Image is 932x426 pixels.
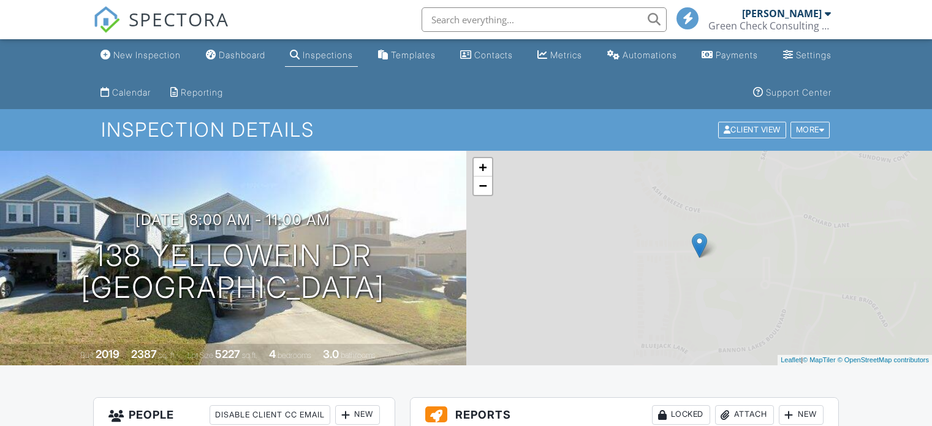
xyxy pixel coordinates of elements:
h1: Inspection Details [101,119,831,140]
a: Zoom in [474,158,492,177]
div: Green Check Consulting LLC [708,20,831,32]
a: SPECTORA [93,17,229,42]
a: Calendar [96,82,156,104]
div: [PERSON_NAME] [742,7,822,20]
div: New [779,405,824,425]
a: Settings [778,44,836,67]
a: New Inspection [96,44,186,67]
div: Inspections [303,50,353,60]
span: bathrooms [341,351,376,360]
img: The Best Home Inspection Software - Spectora [93,6,120,33]
a: Leaflet [781,356,801,363]
a: Automations (Basic) [602,44,682,67]
div: 2019 [96,348,119,360]
a: Support Center [748,82,836,104]
div: New [335,405,380,425]
span: SPECTORA [129,6,229,32]
div: Reporting [181,87,223,97]
span: sq.ft. [242,351,257,360]
a: Metrics [532,44,587,67]
div: Calendar [112,87,151,97]
a: Templates [373,44,441,67]
a: Dashboard [201,44,270,67]
span: Built [80,351,94,360]
div: 3.0 [323,348,339,360]
div: Templates [391,50,436,60]
div: | [778,355,932,365]
input: Search everything... [422,7,667,32]
div: More [790,122,830,139]
div: Settings [796,50,832,60]
div: Dashboard [219,50,265,60]
a: Reporting [165,82,228,104]
div: Client View [718,122,786,139]
span: sq. ft. [159,351,176,360]
a: © OpenStreetMap contributors [838,356,929,363]
a: Payments [697,44,763,67]
div: Contacts [474,50,513,60]
div: 5227 [215,348,240,360]
div: 4 [269,348,276,360]
div: Support Center [766,87,832,97]
div: Attach [715,405,774,425]
h3: [DATE] 8:00 am - 11:00 am [135,211,330,228]
h1: 138 Yellowfin Dr [GEOGRAPHIC_DATA] [81,240,385,305]
a: Zoom out [474,177,492,195]
div: New Inspection [113,50,181,60]
a: Inspections [285,44,358,67]
div: Metrics [550,50,582,60]
div: Disable Client CC Email [210,405,330,425]
span: Lot Size [188,351,213,360]
div: 2387 [131,348,157,360]
a: Client View [717,124,789,134]
a: Contacts [455,44,518,67]
span: bedrooms [278,351,311,360]
div: Locked [652,405,710,425]
a: © MapTiler [803,356,836,363]
div: Automations [623,50,677,60]
div: Payments [716,50,758,60]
